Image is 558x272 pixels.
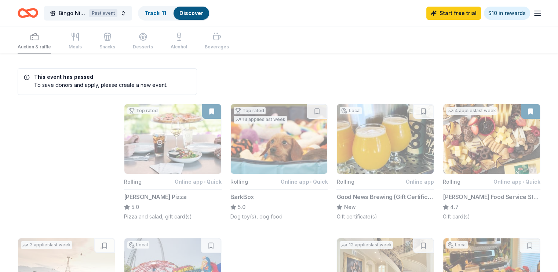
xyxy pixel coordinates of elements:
button: Image for Gordon Food Service Store4 applieslast weekRollingOnline app•Quick[PERSON_NAME] Food Se... [443,104,540,220]
a: Discover [179,10,203,16]
a: Track· 11 [145,10,166,16]
h5: This event has passed [24,74,167,80]
a: Home [18,4,38,22]
span: Bingo Night [59,9,86,18]
button: Image for Good News Brewing (Gift Certificate Donation)LocalRollingOnline appGood News Brewing (G... [336,104,434,220]
button: Track· 11Discover [138,6,210,21]
a: $10 in rewards [484,7,530,20]
button: Bingo NightPast event [44,6,132,21]
button: Image for Dewey's PizzaTop ratedRollingOnline app•Quick[PERSON_NAME] Pizza5.0Pizza and salad, gif... [124,104,222,220]
div: To save donors and apply, please create a new event. [24,81,167,89]
div: Past event [89,9,117,17]
button: Image for BarkBoxTop rated13 applieslast weekRollingOnline app•QuickBarkBox5.0Dog toy(s), dog food [230,104,328,220]
a: Start free trial [426,7,481,20]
